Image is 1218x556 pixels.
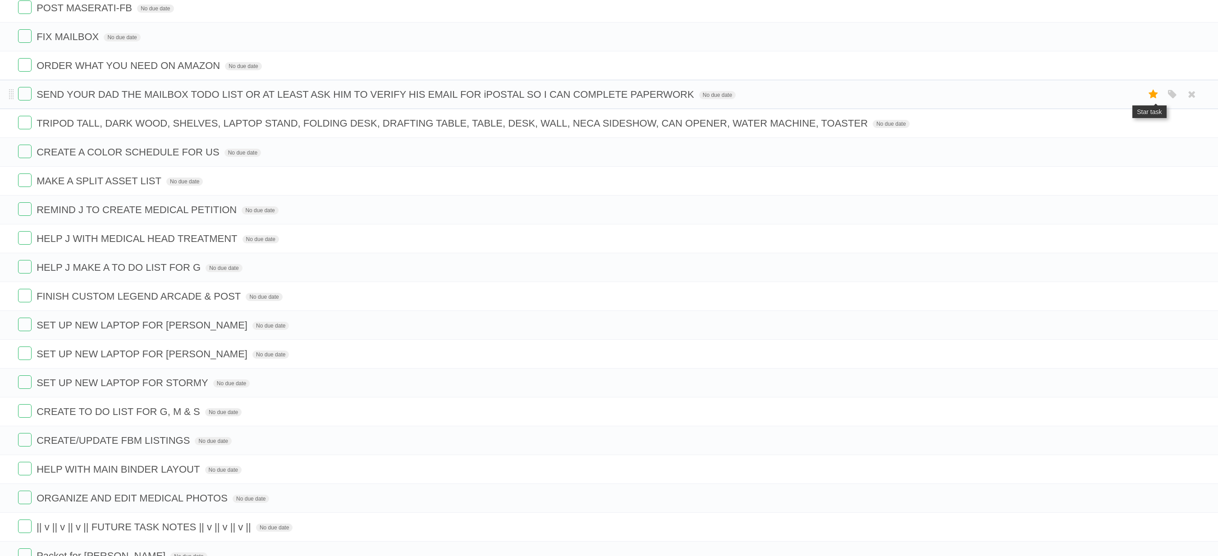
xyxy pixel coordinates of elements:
[242,206,278,214] span: No due date
[18,260,32,273] label: Done
[18,231,32,245] label: Done
[37,348,250,360] span: SET UP NEW LAPTOP FOR [PERSON_NAME]
[18,145,32,158] label: Done
[37,146,221,158] span: CREATE A COLOR SCHEDULE FOR US
[1145,87,1162,102] label: Star task
[166,178,203,186] span: No due date
[18,433,32,447] label: Done
[37,31,101,42] span: FIX MAILBOX
[37,175,164,187] span: MAKE A SPLIT ASSET LIST
[256,524,293,532] span: No due date
[18,289,32,302] label: Done
[37,291,243,302] span: FINISH CUSTOM LEGEND ARCADE & POST
[137,5,174,13] span: No due date
[205,466,242,474] span: No due date
[37,2,134,14] span: POST MASERATI-FB
[37,377,211,388] span: SET UP NEW LAPTOP FOR STORMY
[37,118,870,129] span: TRIPOD TALL, DARK WOOD, SHELVES, LAPTOP STAND, FOLDING DESK, DRAFTING TABLE, TABLE, DESK, WALL, N...
[18,173,32,187] label: Done
[37,233,239,244] span: HELP J WITH MEDICAL HEAD TREATMENT
[224,149,261,157] span: No due date
[37,262,203,273] span: HELP J MAKE A TO DO LIST FOR G
[37,89,696,100] span: SEND YOUR DAD THE MAILBOX TODO LIST OR AT LEAST ASK HIM TO VERIFY HIS EMAIL FOR iPOSTAL SO I CAN ...
[104,33,140,41] span: No due date
[37,521,253,533] span: || v || v || v || FUTURE TASK NOTES || v || v || v ||
[252,351,289,359] span: No due date
[18,520,32,533] label: Done
[205,408,242,416] span: No due date
[225,62,261,70] span: No due date
[233,495,269,503] span: No due date
[18,491,32,504] label: Done
[246,293,282,301] span: No due date
[37,435,192,446] span: CREATE/UPDATE FBM LISTINGS
[37,60,222,71] span: ORDER WHAT YOU NEED ON AMAZON
[18,29,32,43] label: Done
[37,464,202,475] span: HELP WITH MAIN BINDER LAYOUT
[243,235,279,243] span: No due date
[206,264,242,272] span: No due date
[37,406,202,417] span: CREATE TO DO LIST FOR G, M & S
[18,0,32,14] label: Done
[18,87,32,100] label: Done
[18,116,32,129] label: Done
[18,462,32,475] label: Done
[18,404,32,418] label: Done
[252,322,289,330] span: No due date
[699,91,736,99] span: No due date
[18,202,32,216] label: Done
[195,437,231,445] span: No due date
[873,120,909,128] span: No due date
[18,375,32,389] label: Done
[37,492,230,504] span: ORGANIZE AND EDIT MEDICAL PHOTOS
[37,319,250,331] span: SET UP NEW LAPTOP FOR [PERSON_NAME]
[213,379,250,387] span: No due date
[18,318,32,331] label: Done
[37,204,239,215] span: REMIND J TO CREATE MEDICAL PETITION
[18,58,32,72] label: Done
[18,346,32,360] label: Done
